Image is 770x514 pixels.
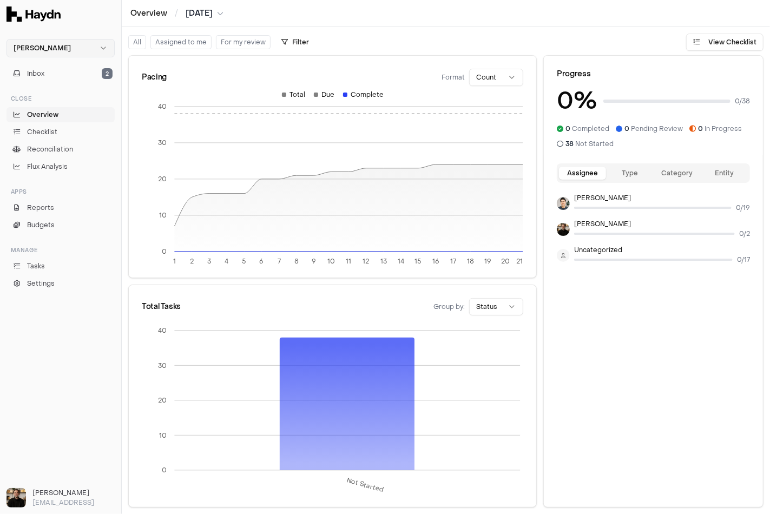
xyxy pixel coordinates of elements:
tspan: 13 [380,258,387,266]
span: Not Started [565,140,614,148]
span: 38 [565,140,574,148]
tspan: 2 [190,258,194,266]
span: Budgets [27,220,55,230]
button: Entity [701,167,748,180]
button: [PERSON_NAME] [6,39,115,57]
img: Haydn Logo [6,6,61,22]
tspan: 21 [517,258,523,266]
a: Overview [130,8,167,19]
span: Completed [565,124,609,133]
div: Close [6,90,115,107]
span: Flux Analysis [27,162,68,172]
tspan: 18 [467,258,474,266]
p: [PERSON_NAME] [574,194,750,202]
tspan: 6 [260,258,264,266]
button: Type [606,167,653,180]
div: Pacing [142,72,167,83]
span: / [173,8,180,18]
a: Reports [6,200,115,215]
tspan: 1 [173,258,176,266]
tspan: 11 [346,258,352,266]
div: Progress [557,69,750,80]
span: Checklist [27,127,57,137]
span: 0 / 19 [736,203,750,212]
tspan: 40 [159,102,167,111]
div: Complete [343,90,384,99]
tspan: 0 [162,247,167,256]
button: Filter [275,34,315,51]
span: 0 [698,124,703,133]
tspan: 10 [160,431,167,440]
tspan: 30 [159,139,167,147]
div: Apps [6,183,115,200]
tspan: 20 [159,396,167,405]
tspan: 14 [398,258,404,266]
span: Pending Review [624,124,683,133]
span: Filter [292,38,309,47]
nav: breadcrumb [130,8,223,19]
tspan: 0 [162,466,167,475]
span: Settings [27,279,55,288]
tspan: 16 [432,258,439,266]
p: [EMAIL_ADDRESS] [32,498,115,508]
tspan: 3 [207,258,211,266]
span: Group by: [433,302,465,311]
span: 0 [565,124,570,133]
a: Flux Analysis [6,159,115,174]
span: Tasks [27,261,45,271]
img: Ole Heine [6,488,26,508]
a: Checklist [6,124,115,140]
span: In Progress [698,124,742,133]
img: Jeremy Hon [557,197,570,210]
button: [DATE] [186,8,223,19]
button: All [128,35,146,49]
tspan: 40 [159,326,167,335]
span: Format [442,73,465,82]
tspan: 5 [242,258,246,266]
span: 0 / 2 [739,229,750,238]
div: Due [314,90,334,99]
a: Overview [6,107,115,122]
tspan: 10 [160,211,167,220]
img: Ole Heine [557,223,570,236]
p: [PERSON_NAME] [574,220,750,228]
a: Tasks [6,259,115,274]
tspan: 19 [485,258,492,266]
div: Total Tasks [142,301,181,312]
tspan: 4 [225,258,229,266]
button: For my review [216,35,271,49]
a: Settings [6,276,115,291]
span: 0 / 17 [737,255,750,264]
button: Assignee [559,167,606,180]
h3: [PERSON_NAME] [32,488,115,498]
span: Reports [27,203,54,213]
tspan: 9 [312,258,316,266]
a: Reconciliation [6,142,115,157]
tspan: 20 [159,175,167,183]
button: Assigned to me [150,35,212,49]
span: Inbox [27,69,44,78]
tspan: 7 [278,258,281,266]
span: Overview [27,110,58,120]
div: Manage [6,241,115,259]
tspan: 20 [501,258,510,266]
span: [PERSON_NAME] [14,44,71,52]
span: [DATE] [186,8,213,19]
tspan: 17 [450,258,456,266]
tspan: 8 [294,258,299,266]
tspan: 15 [415,258,422,266]
tspan: 12 [363,258,370,266]
a: Budgets [6,218,115,233]
tspan: 10 [327,258,335,266]
h3: 0 % [557,84,597,118]
span: 0 [624,124,629,133]
button: Inbox2 [6,66,115,81]
div: Total [282,90,305,99]
span: Reconciliation [27,144,73,154]
button: View Checklist [686,34,764,51]
tspan: Not Started [346,476,385,495]
tspan: 30 [159,361,167,370]
span: 0 / 38 [735,97,750,106]
button: Category [654,167,701,180]
p: Uncategorized [574,246,750,254]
